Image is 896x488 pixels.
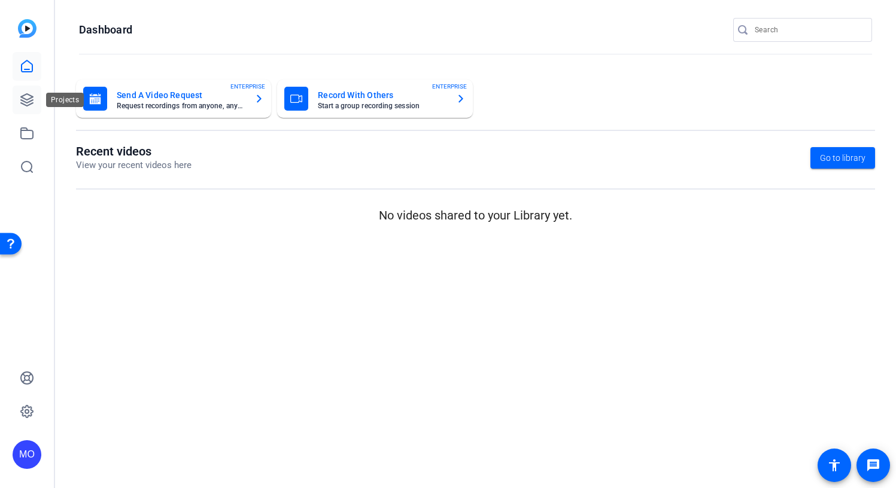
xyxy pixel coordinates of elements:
button: Record With OthersStart a group recording sessionENTERPRISE [277,80,472,118]
span: ENTERPRISE [230,82,265,91]
mat-card-title: Record With Others [318,88,446,102]
button: Send A Video RequestRequest recordings from anyone, anywhereENTERPRISE [76,80,271,118]
div: MO [13,440,41,469]
span: Go to library [820,152,865,164]
mat-card-title: Send A Video Request [117,88,245,102]
p: No videos shared to your Library yet. [76,206,875,224]
h1: Recent videos [76,144,192,158]
mat-icon: message [866,458,880,472]
img: blue-gradient.svg [18,19,37,38]
p: View your recent videos here [76,158,192,172]
input: Search [755,23,862,37]
span: ENTERPRISE [432,82,467,91]
div: Projects [46,93,84,107]
mat-card-subtitle: Request recordings from anyone, anywhere [117,102,245,109]
mat-icon: accessibility [827,458,842,472]
mat-card-subtitle: Start a group recording session [318,102,446,109]
a: Go to library [810,147,875,169]
h1: Dashboard [79,23,132,37]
